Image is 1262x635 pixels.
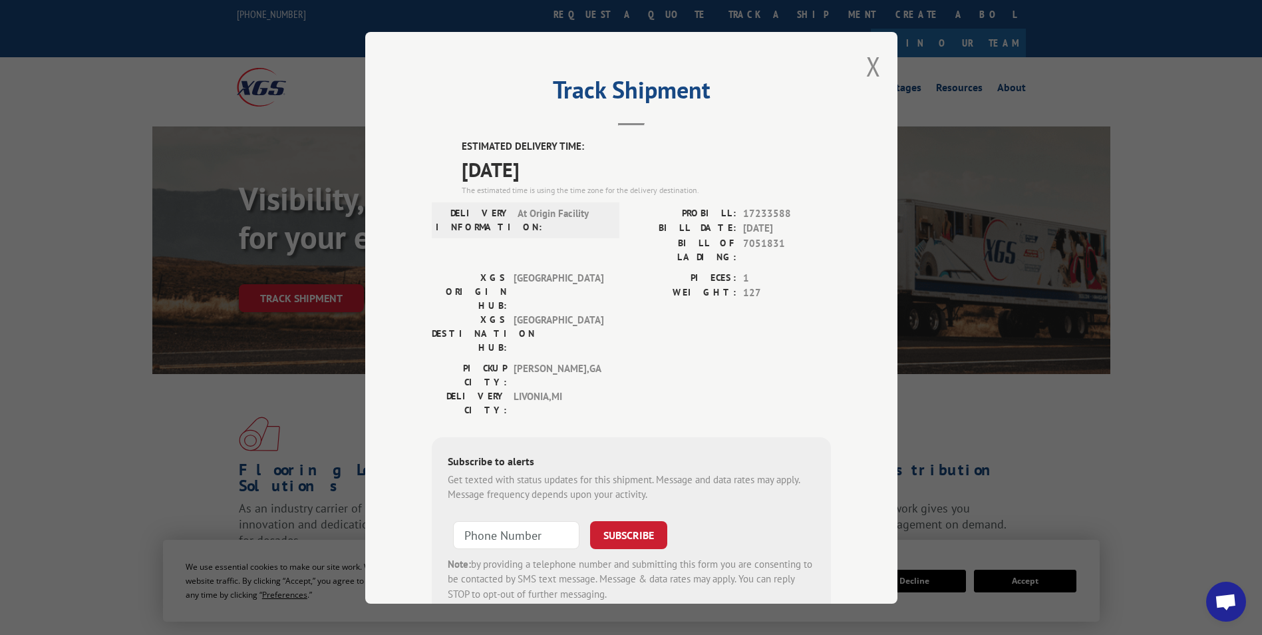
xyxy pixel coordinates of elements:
span: [DATE] [462,154,831,184]
label: DELIVERY CITY: [432,389,507,417]
label: PIECES: [631,270,736,286]
div: Get texted with status updates for this shipment. Message and data rates may apply. Message frequ... [448,472,815,502]
span: 17233588 [743,206,831,221]
span: 7051831 [743,236,831,264]
label: BILL OF LADING: [631,236,736,264]
span: [PERSON_NAME] , GA [514,361,603,389]
div: Open chat [1206,582,1246,622]
button: Close modal [866,49,881,84]
label: DELIVERY INFORMATION: [436,206,511,234]
label: XGS DESTINATION HUB: [432,312,507,354]
span: [GEOGRAPHIC_DATA] [514,270,603,312]
div: Subscribe to alerts [448,453,815,472]
span: At Origin Facility [518,206,607,234]
label: ESTIMATED DELIVERY TIME: [462,139,831,154]
div: by providing a telephone number and submitting this form you are consenting to be contacted by SM... [448,556,815,602]
span: [GEOGRAPHIC_DATA] [514,312,603,354]
span: [DATE] [743,221,831,236]
span: 1 [743,270,831,286]
strong: Note: [448,557,471,570]
span: LIVONIA , MI [514,389,603,417]
label: PROBILL: [631,206,736,221]
span: 127 [743,286,831,301]
label: PICKUP CITY: [432,361,507,389]
div: The estimated time is using the time zone for the delivery destination. [462,184,831,196]
label: BILL DATE: [631,221,736,236]
button: SUBSCRIBE [590,521,667,548]
input: Phone Number [453,521,579,548]
label: XGS ORIGIN HUB: [432,270,507,312]
label: WEIGHT: [631,286,736,301]
h2: Track Shipment [432,81,831,106]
